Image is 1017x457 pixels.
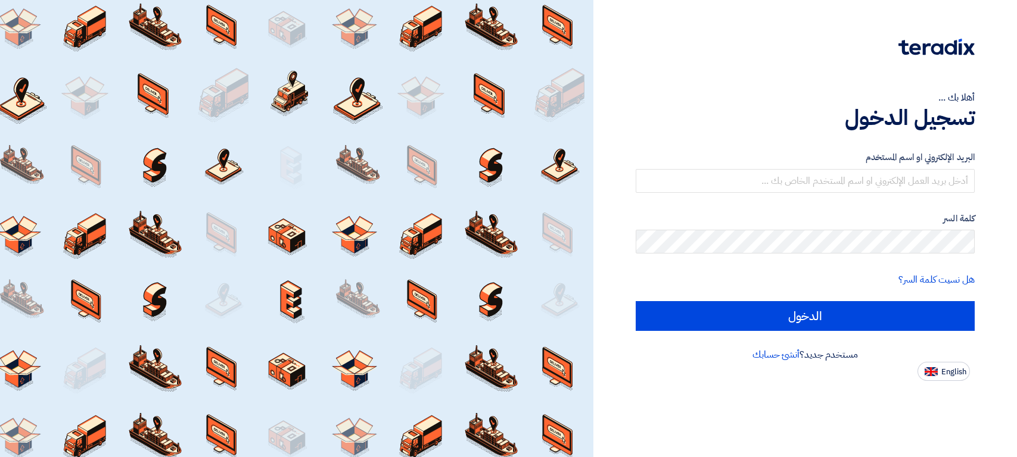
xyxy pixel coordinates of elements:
a: أنشئ حسابك [752,348,800,362]
div: مستخدم جديد؟ [636,348,975,362]
img: en-US.png [925,367,938,376]
h1: تسجيل الدخول [636,105,975,131]
img: Teradix logo [898,39,975,55]
label: كلمة السر [636,212,975,226]
input: أدخل بريد العمل الإلكتروني او اسم المستخدم الخاص بك ... [636,169,975,193]
div: أهلا بك ... [636,90,975,105]
label: البريد الإلكتروني او اسم المستخدم [636,151,975,164]
input: الدخول [636,301,975,331]
span: English [941,368,966,376]
a: هل نسيت كلمة السر؟ [898,273,975,287]
button: English [918,362,970,381]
